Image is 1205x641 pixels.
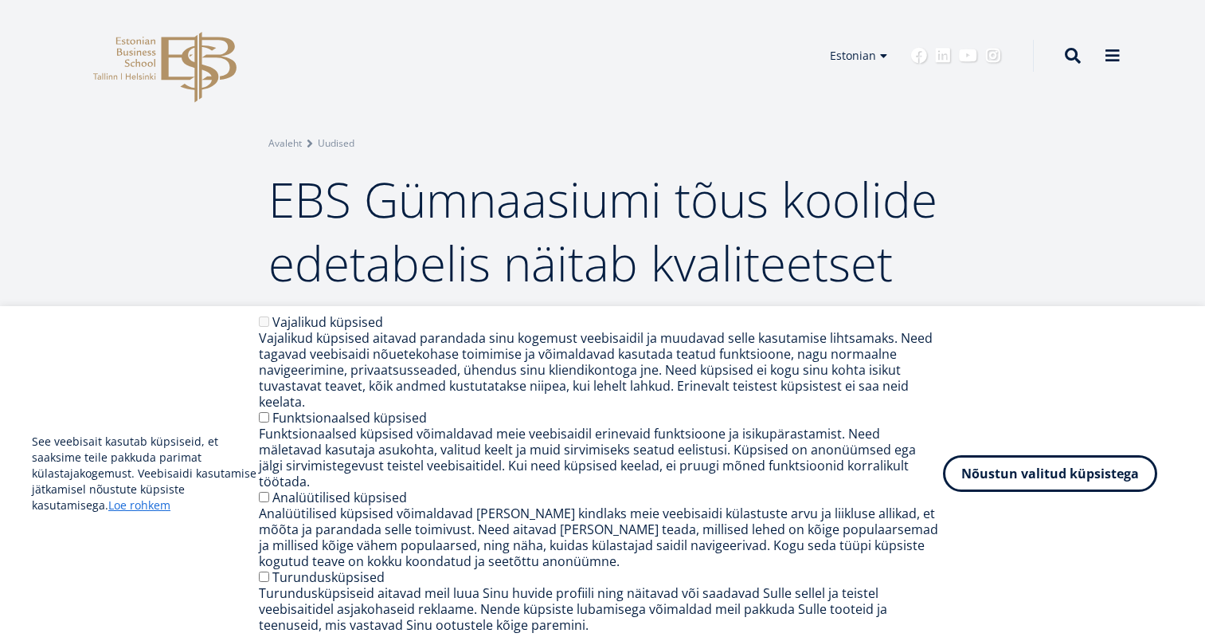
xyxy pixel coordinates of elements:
[108,497,170,513] a: Loe rohkem
[935,48,951,64] a: Linkedin
[272,313,383,331] label: Vajalikud küpsised
[911,48,927,64] a: Facebook
[272,568,385,586] label: Turundusküpsised
[318,136,354,151] a: Uudised
[259,426,943,490] div: Funktsionaalsed küpsised võimaldavad meie veebisaidil erinevaid funktsioone ja isikupärastamist. ...
[32,434,259,513] p: See veebisait kasutab küpsiseid, et saaksime teile pakkuda parimat külastajakogemust. Veebisaidi ...
[259,585,943,633] div: Turundusküpsiseid aitavad meil luua Sinu huvide profiili ning näitavad või saadavad Sulle sellel ...
[985,48,1001,64] a: Instagram
[259,505,943,569] div: Analüütilised küpsised võimaldavad [PERSON_NAME] kindlaks meie veebisaidi külastuste arvu ja liik...
[959,48,977,64] a: Youtube
[943,455,1157,492] button: Nõustun valitud küpsistega
[268,136,302,151] a: Avaleht
[272,489,407,506] label: Analüütilised küpsised
[259,330,943,410] div: Vajalikud küpsised aitavad parandada sinu kogemust veebisaidil ja muudavad selle kasutamise lihts...
[272,409,427,427] label: Funktsionaalsed küpsised
[268,167,937,360] span: EBS Gümnaasiumi tõus koolide edetabelis näitab kvaliteetset haridust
